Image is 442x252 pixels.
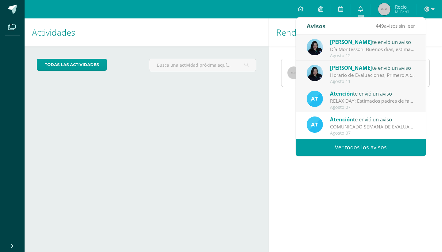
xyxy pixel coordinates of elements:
div: Día Montessori: Buenos días, estimados padres de familia: Es un gusto saludarles por este medio. ... [330,46,415,53]
div: Agosto 12 [330,53,415,58]
h1: Rendimiento de mis hijos [276,18,435,46]
div: Agosto 11 [330,79,415,84]
img: 9fc725f787f6a993fc92a288b7a8b70c.png [307,91,323,107]
img: 45x45 [378,3,390,15]
span: Rocio [395,4,409,10]
div: Horario de Evaluaciones, Primero A : Buenos días, padres de familia de Primero Primaria: Un gusto... [330,72,415,79]
div: te envió un aviso [330,115,415,123]
img: 65x65 [288,67,300,79]
span: avisos sin leer [376,22,415,29]
div: Agosto 07 [330,131,415,136]
span: [PERSON_NAME] [330,38,372,45]
div: COMUNICADO SEMANA DE EVALUACIONES: Estimados padres de familia, Les compartimos información impor... [330,123,415,130]
input: Busca una actividad próxima aquí... [149,59,256,71]
span: Atención [330,116,353,123]
span: [PERSON_NAME] [330,64,372,71]
a: Ver todos los avisos [296,139,426,156]
div: Agosto 07 [330,105,415,110]
img: 0ec1db5f62156b052767e68aebe352a6.png [307,65,323,81]
div: te envió un aviso [330,64,415,72]
span: Mi Perfil [395,9,409,14]
img: 9fc725f787f6a993fc92a288b7a8b70c.png [307,116,323,133]
div: te envió un aviso [330,89,415,97]
img: 0ec1db5f62156b052767e68aebe352a6.png [307,39,323,55]
div: RELAX DAY: Estimados padres de familia, Les compartimos el información importante. Feliz tarde. [330,97,415,104]
h1: Actividades [32,18,261,46]
span: 449 [376,22,384,29]
span: Atención [330,90,353,97]
a: todas las Actividades [37,59,107,71]
div: te envió un aviso [330,38,415,46]
div: Avisos [307,18,326,34]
